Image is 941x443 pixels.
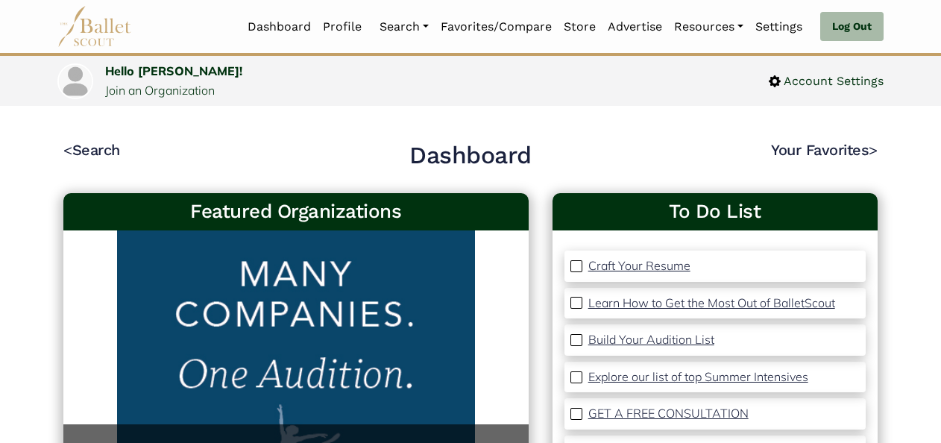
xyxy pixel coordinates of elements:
[242,11,317,43] a: Dashboard
[869,140,878,159] code: >
[75,199,517,224] h3: Featured Organizations
[769,72,884,91] a: Account Settings
[564,199,866,224] a: To Do List
[602,11,668,43] a: Advertise
[668,11,749,43] a: Resources
[63,141,120,159] a: <Search
[105,63,242,78] a: Hello [PERSON_NAME]!
[63,140,72,159] code: <
[409,140,532,172] h2: Dashboard
[588,257,690,276] a: Craft Your Resume
[588,295,835,310] p: Learn How to Get the Most Out of BalletScout
[59,65,92,98] img: profile picture
[588,406,749,421] p: GET A FREE CONSULTATION
[820,12,884,42] a: Log Out
[588,294,835,313] a: Learn How to Get the Most Out of BalletScout
[374,11,435,43] a: Search
[588,368,808,387] a: Explore our list of top Summer Intensives
[558,11,602,43] a: Store
[771,141,878,159] a: Your Favorites>
[588,404,749,424] a: GET A FREE CONSULTATION
[105,83,215,98] a: Join an Organization
[749,11,808,43] a: Settings
[588,332,714,347] p: Build Your Audition List
[317,11,368,43] a: Profile
[781,72,884,91] span: Account Settings
[588,330,714,350] a: Build Your Audition List
[588,258,690,273] p: Craft Your Resume
[588,369,808,384] p: Explore our list of top Summer Intensives
[435,11,558,43] a: Favorites/Compare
